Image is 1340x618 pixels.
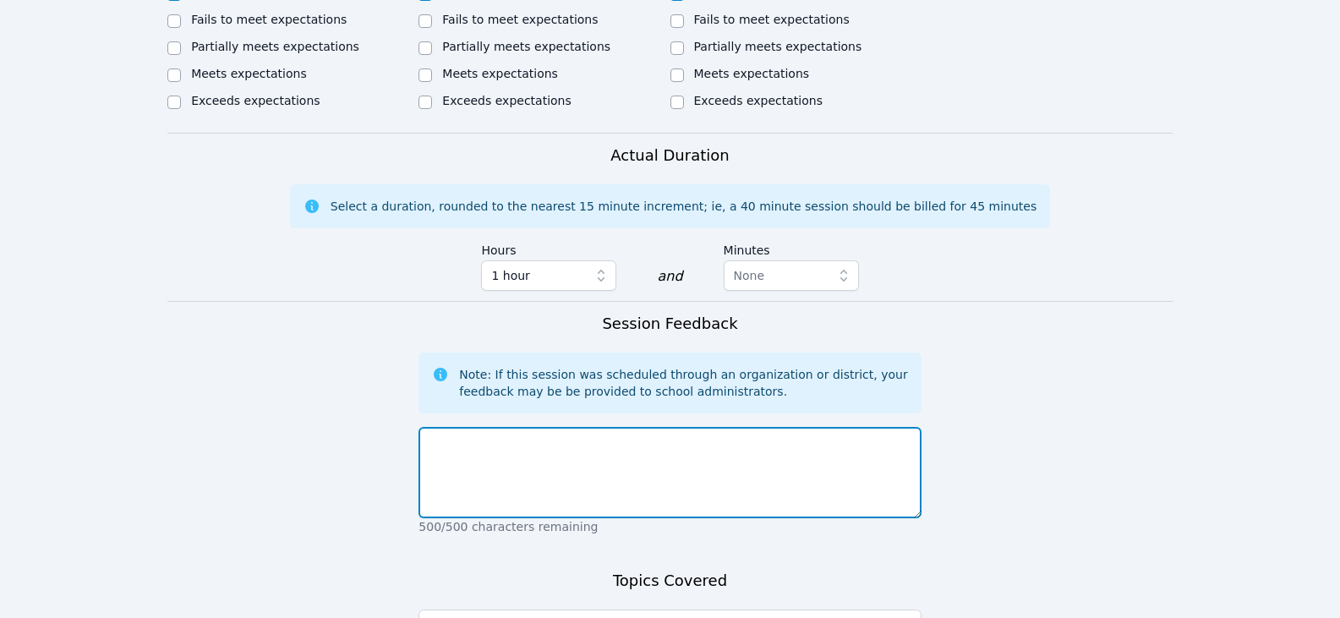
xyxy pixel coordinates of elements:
[191,13,347,26] label: Fails to meet expectations
[191,67,307,80] label: Meets expectations
[613,569,727,593] h3: Topics Covered
[442,67,558,80] label: Meets expectations
[610,144,729,167] h3: Actual Duration
[481,235,616,260] label: Hours
[442,13,598,26] label: Fails to meet expectations
[724,235,859,260] label: Minutes
[491,265,529,286] span: 1 hour
[442,94,571,107] label: Exceeds expectations
[734,269,765,282] span: None
[657,266,682,287] div: and
[191,40,359,53] label: Partially meets expectations
[694,13,850,26] label: Fails to meet expectations
[724,260,859,291] button: None
[331,198,1036,215] div: Select a duration, rounded to the nearest 15 minute increment; ie, a 40 minute session should be ...
[442,40,610,53] label: Partially meets expectations
[481,260,616,291] button: 1 hour
[602,312,737,336] h3: Session Feedback
[191,94,320,107] label: Exceeds expectations
[694,94,823,107] label: Exceeds expectations
[694,40,862,53] label: Partially meets expectations
[694,67,810,80] label: Meets expectations
[418,518,921,535] p: 500/500 characters remaining
[459,366,907,400] div: Note: If this session was scheduled through an organization or district, your feedback may be be ...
